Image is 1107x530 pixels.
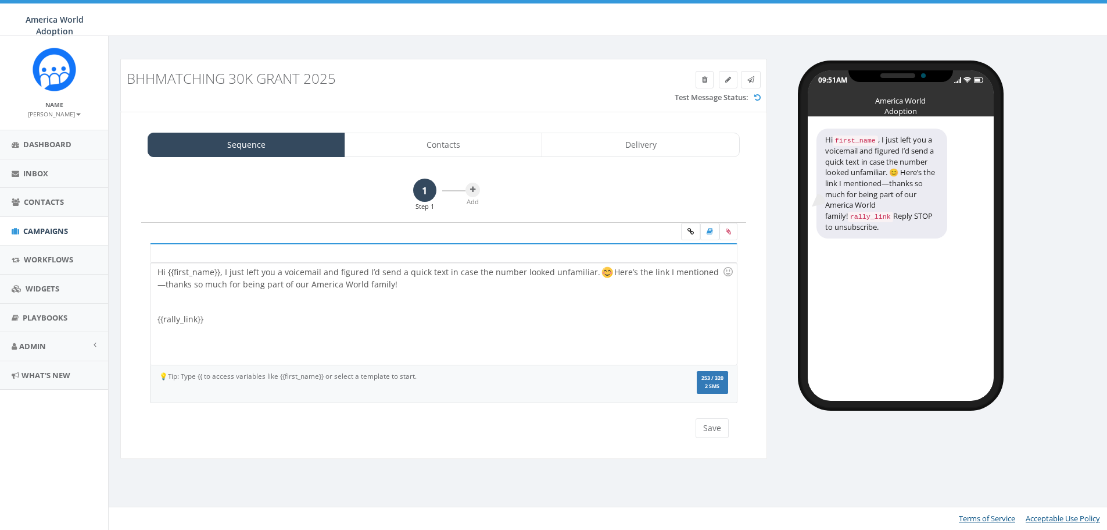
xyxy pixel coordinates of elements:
[151,263,736,365] div: Hi {{first_name}}, I just left you a voicemail and figured I’d send a quick text in case the numb...
[23,312,67,323] span: Playbooks
[701,384,723,389] span: 2 SMS
[413,179,436,202] a: 1
[45,101,63,109] small: Name
[719,223,737,240] span: Attach your media
[148,133,345,157] a: Sequence
[700,223,719,240] label: Insert Template Text
[701,375,723,382] span: 253 / 320
[127,71,597,86] h3: BhHMatching 30K Grant 2025
[26,14,84,37] span: America World Adoption
[721,265,735,279] div: Use the TAB key to insert emoji faster
[601,266,613,278] img: 😊
[23,168,48,179] span: Inbox
[1026,513,1100,524] a: Acceptable Use Policy
[675,92,748,103] label: Test Message Status:
[465,183,480,197] button: Add Step
[696,418,729,438] button: Save
[542,133,739,157] a: Delivery
[23,226,68,236] span: Campaigns
[959,513,1015,524] a: Terms of Service
[28,108,81,119] a: [PERSON_NAME]
[33,48,76,91] img: Rally_Corp_Icon.png
[28,110,81,118] small: [PERSON_NAME]
[747,74,754,84] span: Send Test Message
[848,212,893,222] code: rally_link
[24,254,73,265] span: Workflows
[818,75,847,85] div: 09:51AM
[23,139,71,150] span: Dashboard
[22,370,70,380] span: What's New
[19,341,46,351] span: Admin
[702,74,707,84] span: Delete Campaign
[26,283,59,294] span: Widgets
[24,197,64,207] span: Contacts
[833,136,878,146] code: first_name
[345,133,542,157] a: Contacts
[415,202,434,211] div: Step 1
[816,129,947,239] div: Hi , I just left you a voicemail and figured I’d send a quick text in case the number looked unfa...
[725,74,731,84] span: Edit Campaign
[465,197,480,207] div: Add
[872,95,930,101] div: America World Adoption
[151,371,639,381] div: 💡Tip: Type {{ to access variables like {{first_name}} or select a template to start.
